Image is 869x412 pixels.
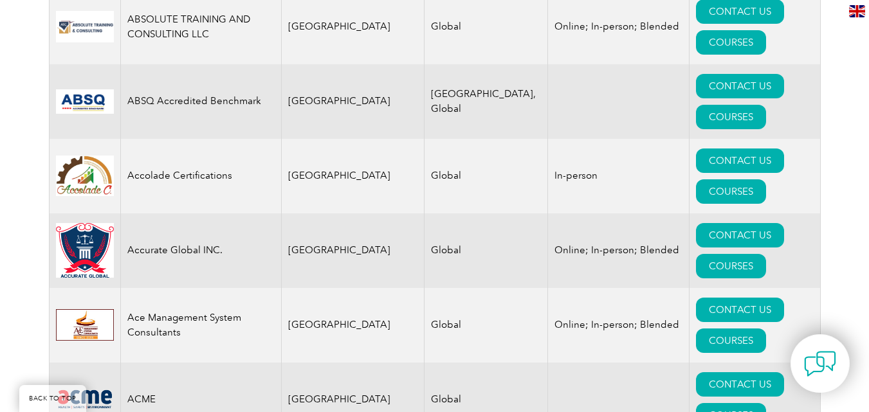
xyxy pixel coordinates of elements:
img: 306afd3c-0a77-ee11-8179-000d3ae1ac14-logo.jpg [56,309,114,341]
img: a034a1f6-3919-f011-998a-0022489685a1-logo.png [56,223,114,278]
img: 1a94dd1a-69dd-eb11-bacb-002248159486-logo.jpg [56,156,114,196]
td: Global [425,213,548,288]
td: Accolade Certifications [120,139,281,213]
td: Global [425,288,548,363]
a: CONTACT US [696,148,784,173]
img: contact-chat.png [804,348,836,380]
a: COURSES [696,30,766,55]
a: COURSES [696,254,766,278]
img: cc24547b-a6e0-e911-a812-000d3a795b83-logo.png [56,89,114,114]
img: en [849,5,865,17]
td: [GEOGRAPHIC_DATA] [281,213,425,288]
a: COURSES [696,105,766,129]
td: Ace Management System Consultants [120,288,281,363]
a: CONTACT US [696,74,784,98]
a: CONTACT US [696,298,784,322]
td: Global [425,139,548,213]
td: Accurate Global INC. [120,213,281,288]
td: [GEOGRAPHIC_DATA] [281,64,425,139]
td: [GEOGRAPHIC_DATA], Global [425,64,548,139]
td: [GEOGRAPHIC_DATA] [281,139,425,213]
td: ABSQ Accredited Benchmark [120,64,281,139]
a: COURSES [696,328,766,353]
td: [GEOGRAPHIC_DATA] [281,288,425,363]
img: 16e092f6-eadd-ed11-a7c6-00224814fd52-logo.png [56,11,114,42]
a: BACK TO TOP [19,385,86,412]
td: Online; In-person; Blended [548,213,690,288]
a: CONTACT US [696,372,784,397]
td: Online; In-person; Blended [548,288,690,363]
a: COURSES [696,179,766,204]
td: In-person [548,139,690,213]
a: CONTACT US [696,223,784,247]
